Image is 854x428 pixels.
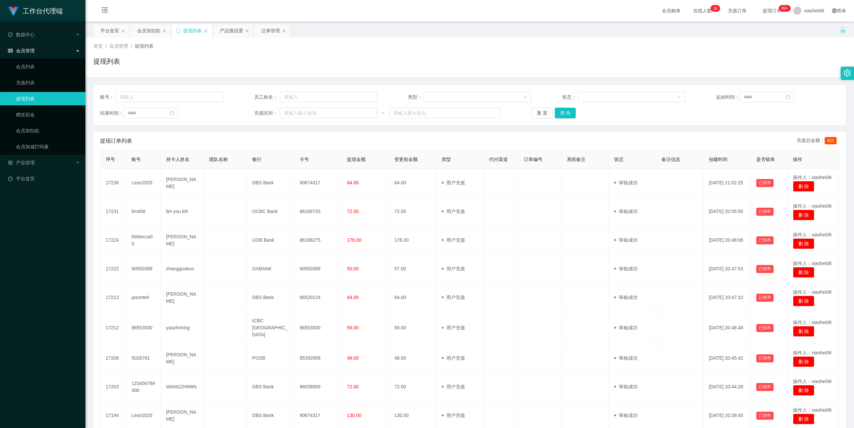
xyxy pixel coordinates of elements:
[8,160,35,165] span: 产品管理
[710,5,720,12] sup: 18
[204,29,208,33] i: 图标: close
[8,160,13,165] i: 图标: appstore-o
[135,43,153,49] span: 提现列表
[126,226,160,255] td: Rebecca00
[8,8,63,13] a: 工作台代理端
[161,255,204,283] td: zhangguokun
[793,379,832,384] span: 操作人：xiaohei06
[389,226,436,255] td: 176.00
[126,255,160,283] td: 90550388
[716,94,740,101] span: 起始时间：
[756,157,775,162] span: 是否锁单
[106,157,115,162] span: 序号
[8,7,19,16] img: logo.9652507e.png
[247,255,294,283] td: GXBANK
[797,137,839,145] div: 充值总金额：
[280,92,377,102] input: 请输入
[100,24,119,37] div: 平台首页
[116,92,224,102] input: 请输入
[704,373,751,401] td: [DATE] 20:44:26
[793,203,832,209] span: 操作人：xiaohei06
[614,180,637,185] span: 审核成功
[247,312,294,344] td: ICBC [GEOGRAPHIC_DATA]
[294,197,342,226] td: 86168733
[567,157,585,162] span: 系统备注
[614,325,637,330] span: 审核成功
[100,373,126,401] td: 17203
[8,48,13,53] i: 图标: table
[347,266,359,271] span: 50.00
[280,108,377,118] input: 请输入最小值为
[282,29,286,33] i: 图标: close
[100,94,116,101] span: 账号：
[8,48,35,53] span: 会员管理
[347,209,359,214] span: 72.00
[704,169,751,197] td: [DATE] 21:02:25
[347,384,359,389] span: 72.00
[347,325,359,330] span: 56.00
[677,95,681,100] i: 图标: down
[442,384,465,389] span: 用户充值
[614,384,637,389] span: 审核成功
[126,344,160,373] td: 5026761
[756,383,774,391] button: 已锁单
[294,373,342,401] td: 86038569
[759,8,785,13] span: 提现订单
[793,320,832,325] span: 操作人：xiaohei06
[614,413,637,418] span: 审核成功
[442,237,465,243] span: 用户充值
[442,295,465,300] span: 用户充值
[100,283,126,312] td: 17213
[793,350,832,355] span: 操作人：xiaohei06
[100,137,132,145] span: 提现订单列表
[161,169,204,197] td: [PERSON_NAME]
[183,24,202,37] div: 提现列表
[254,94,280,101] span: 员工姓名：
[793,356,814,367] button: 删 除
[8,32,13,37] i: 图标: check-circle-o
[23,0,63,22] h1: 工作台代理端
[294,255,342,283] td: 90550388
[389,283,436,312] td: 64.00
[793,385,814,396] button: 删 除
[126,373,160,401] td: 123456789000
[126,169,160,197] td: Leon2025
[16,92,80,105] a: 提现列表
[347,157,366,162] span: 提现金额
[786,95,790,99] i: 图标: calendar
[93,56,120,66] h1: 提现列表
[614,209,637,214] span: 审核成功
[100,344,126,373] td: 17208
[442,209,465,214] span: 用户充值
[756,208,774,216] button: 已锁单
[389,197,436,226] td: 72.00
[347,295,359,300] span: 64.00
[793,157,802,162] span: 操作
[704,344,751,373] td: [DATE] 20:45:42
[523,95,527,100] i: 图标: down
[793,210,814,220] button: 删 除
[16,124,80,137] a: 会员加扣款
[254,110,280,117] span: 充值区间：
[126,283,160,312] td: jasonteh
[713,5,715,12] p: 1
[162,29,166,33] i: 图标: close
[793,261,832,266] span: 操作人：xiaohei06
[756,354,774,362] button: 已锁单
[690,8,715,13] span: 在线人数
[704,255,751,283] td: [DATE] 20:47:53
[704,197,751,226] td: [DATE] 20:55:56
[442,266,465,271] span: 用户充值
[389,373,436,401] td: 72.00
[347,237,361,243] span: 176.00
[756,294,774,302] button: 已锁单
[614,237,637,243] span: 审核成功
[704,312,751,344] td: [DATE] 20:46:48
[442,413,465,418] span: 用户充值
[137,24,160,37] div: 会员加扣款
[793,175,832,180] span: 操作人：xiaohei06
[756,412,774,420] button: 已锁单
[131,157,141,162] span: 账号
[166,157,189,162] span: 持卡人姓名
[109,43,128,49] span: 会员管理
